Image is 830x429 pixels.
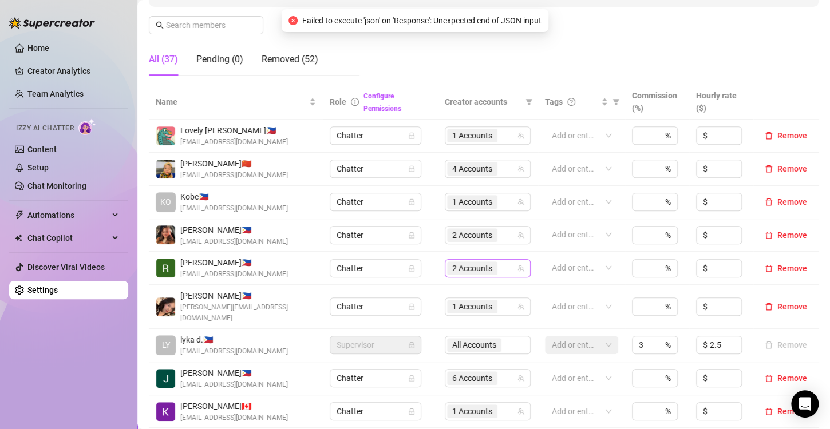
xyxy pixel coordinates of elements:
a: Setup [27,163,49,172]
a: Discover Viral Videos [27,263,105,272]
th: Name [149,85,323,120]
span: team [517,408,524,415]
span: Chatter [337,160,414,177]
span: lock [408,198,415,205]
div: Pending (0) [196,53,243,66]
a: Content [27,145,57,154]
span: Remove [777,197,807,206]
div: Removed (52) [262,53,318,66]
span: lyka d. 🇵🇭 [180,333,288,346]
span: Creator accounts [445,96,521,108]
span: Supervisor [337,336,414,353]
span: delete [765,264,773,272]
button: Remove [760,371,812,385]
span: lock [408,375,415,382]
div: Open Intercom Messenger [791,390,819,418]
span: Chatter [337,298,414,315]
span: Remove [777,407,807,416]
span: Name [156,96,307,108]
span: Chatter [337,127,414,144]
img: Jai Mata [156,369,175,388]
span: lock [408,303,415,310]
span: delete [765,165,773,173]
span: Role [330,97,346,106]
span: [PERSON_NAME] 🇵🇭 [180,256,288,269]
span: filter [523,93,535,110]
span: [PERSON_NAME] 🇵🇭 [180,224,288,236]
button: Remove [760,338,812,352]
span: team [517,132,524,139]
span: team [517,303,524,310]
span: 1 Accounts [447,129,497,142]
span: lock [408,265,415,272]
span: Chatter [337,260,414,277]
span: Chatter [337,193,414,210]
span: delete [765,231,773,239]
th: Commission (%) [625,85,689,120]
img: Chat Copilot [15,234,22,242]
span: search [156,21,164,29]
span: 4 Accounts [452,162,492,175]
img: Joyce Valerio [156,297,175,316]
input: Search members [166,19,247,31]
a: Creator Analytics [27,62,119,80]
span: team [517,198,524,205]
span: Tags [545,96,563,108]
span: thunderbolt [15,210,24,220]
span: delete [765,374,773,382]
button: Remove [760,195,812,209]
span: Failed to execute 'json' on 'Response': Unexpected end of JSON input [302,14,542,27]
span: Chatter [337,403,414,420]
span: [PERSON_NAME][EMAIL_ADDRESS][DOMAIN_NAME] [180,302,316,324]
span: 1 Accounts [447,195,497,209]
span: Kobe 🇵🇭 [180,190,288,203]
a: Configure Permissions [363,92,401,113]
span: delete [765,132,773,140]
span: 1 Accounts [452,196,492,208]
span: Automations [27,206,109,224]
span: Chatter [337,370,414,387]
span: 2 Accounts [447,261,497,275]
button: Remove [760,261,812,275]
span: LY [162,339,170,351]
span: [EMAIL_ADDRESS][DOMAIN_NAME] [180,346,288,357]
span: 4 Accounts [447,162,497,176]
span: [PERSON_NAME] 🇨🇦 [180,400,288,412]
img: Riza Joy Barrera [156,259,175,277]
span: KO [160,196,171,208]
a: Settings [27,285,58,295]
span: [PERSON_NAME] 🇵🇭 [180,289,316,302]
button: Remove [760,300,812,313]
button: Remove [760,162,812,176]
span: lock [408,165,415,172]
th: Hourly rate ($) [689,85,753,120]
span: filter [610,93,622,110]
span: lock [408,408,415,415]
span: [EMAIL_ADDRESS][DOMAIN_NAME] [180,203,288,214]
span: 1 Accounts [447,404,497,418]
span: lock [408,341,415,348]
img: Yvanne Pingol [156,160,175,178]
button: Remove [760,228,812,242]
span: Izzy AI Chatter [16,123,74,134]
img: Kristine Flores [156,402,175,421]
span: team [517,375,524,382]
a: Team Analytics [27,89,84,98]
img: Lovely Gablines [156,126,175,145]
span: Lovely [PERSON_NAME] 🇵🇭 [180,124,288,137]
img: Aliyah Espiritu [156,225,175,244]
span: [EMAIL_ADDRESS][DOMAIN_NAME] [180,269,288,280]
span: [EMAIL_ADDRESS][DOMAIN_NAME] [180,137,288,148]
span: 1 Accounts [447,300,497,313]
button: Remove [760,129,812,142]
span: 1 Accounts [452,300,492,313]
a: Home [27,43,49,53]
span: lock [408,132,415,139]
span: close-circle [288,16,298,25]
span: delete [765,303,773,311]
span: info-circle [351,98,359,106]
span: 2 Accounts [447,228,497,242]
a: Chat Monitoring [27,181,86,190]
span: question-circle [567,98,575,106]
span: filter [525,98,532,105]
